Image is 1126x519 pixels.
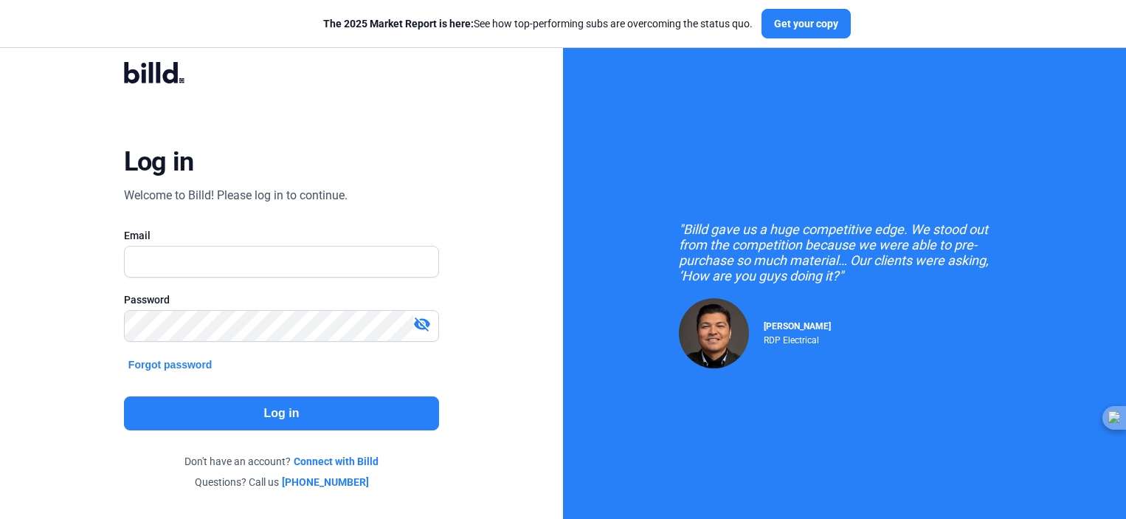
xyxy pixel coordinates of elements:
[124,228,439,243] div: Email
[124,454,439,469] div: Don't have an account?
[679,298,749,368] img: Raul Pacheco
[761,9,851,38] button: Get your copy
[323,16,753,31] div: See how top-performing subs are overcoming the status quo.
[124,292,439,307] div: Password
[323,18,474,30] span: The 2025 Market Report is here:
[294,454,379,469] a: Connect with Billd
[124,145,194,178] div: Log in
[124,187,348,204] div: Welcome to Billd! Please log in to continue.
[282,475,369,489] a: [PHONE_NUMBER]
[764,331,831,346] div: RDP Electrical
[124,396,439,430] button: Log in
[679,221,1011,283] div: "Billd gave us a huge competitive edge. We stood out from the competition because we were able to...
[124,475,439,489] div: Questions? Call us
[1108,411,1120,425] img: chapa.svg
[124,357,217,373] button: Forgot password
[413,315,431,333] mat-icon: visibility_off
[764,321,831,331] span: [PERSON_NAME]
